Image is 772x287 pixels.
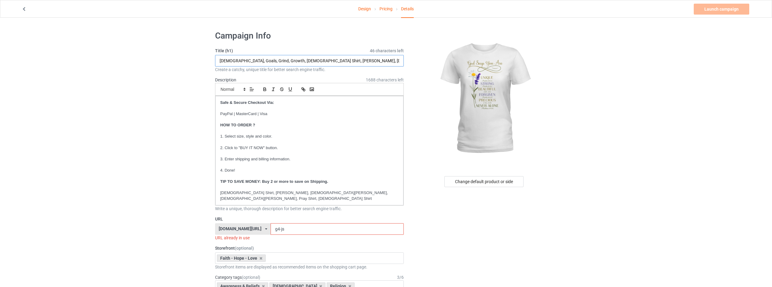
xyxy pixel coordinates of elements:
div: Write a unique, thorough description for better search engine traffic. [215,206,404,212]
label: Category tags [215,274,260,280]
div: 3 / 6 [397,274,404,280]
p: 2. Click to "BUY IT NOW" button. [220,145,399,151]
p: PayPal | MasterCard | Visa [220,111,399,117]
span: (optional) [242,275,260,280]
a: Design [358,0,371,17]
div: Change default product or side [444,176,524,187]
strong: TIP TO SAVE MONEY: Buy 2 or more to save on Shipping. [220,179,328,184]
span: 46 characters left [370,48,404,54]
strong: HOW TO ORDER ? [220,123,255,127]
span: (optional) [235,246,254,251]
div: URL already in use [215,235,404,241]
a: Pricing [379,0,393,17]
p: [DEMOGRAPHIC_DATA] Shirt, [PERSON_NAME], [DEMOGRAPHIC_DATA][PERSON_NAME], [DEMOGRAPHIC_DATA][PERS... [220,190,399,201]
span: 1688 characters left [366,77,404,83]
div: Create a catchy, unique title for better search engine traffic. [215,67,404,73]
h1: Campaign Info [215,30,404,41]
label: URL [215,216,404,222]
div: Storefront items are displayed as recommended items on the shopping cart page. [215,264,404,270]
p: 4. Done! [220,168,399,173]
label: Storefront [215,245,404,251]
div: Details [401,0,414,18]
p: 3. Enter shipping and billing information. [220,156,399,162]
div: Faith - Hope - Love [217,255,266,262]
strong: Safe & Secure Checkout Via: [220,100,274,105]
label: Title (h1) [215,48,404,54]
label: Description [215,77,236,82]
p: 1. Select size, style and color. [220,134,399,139]
div: [DOMAIN_NAME][URL] [219,227,261,231]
